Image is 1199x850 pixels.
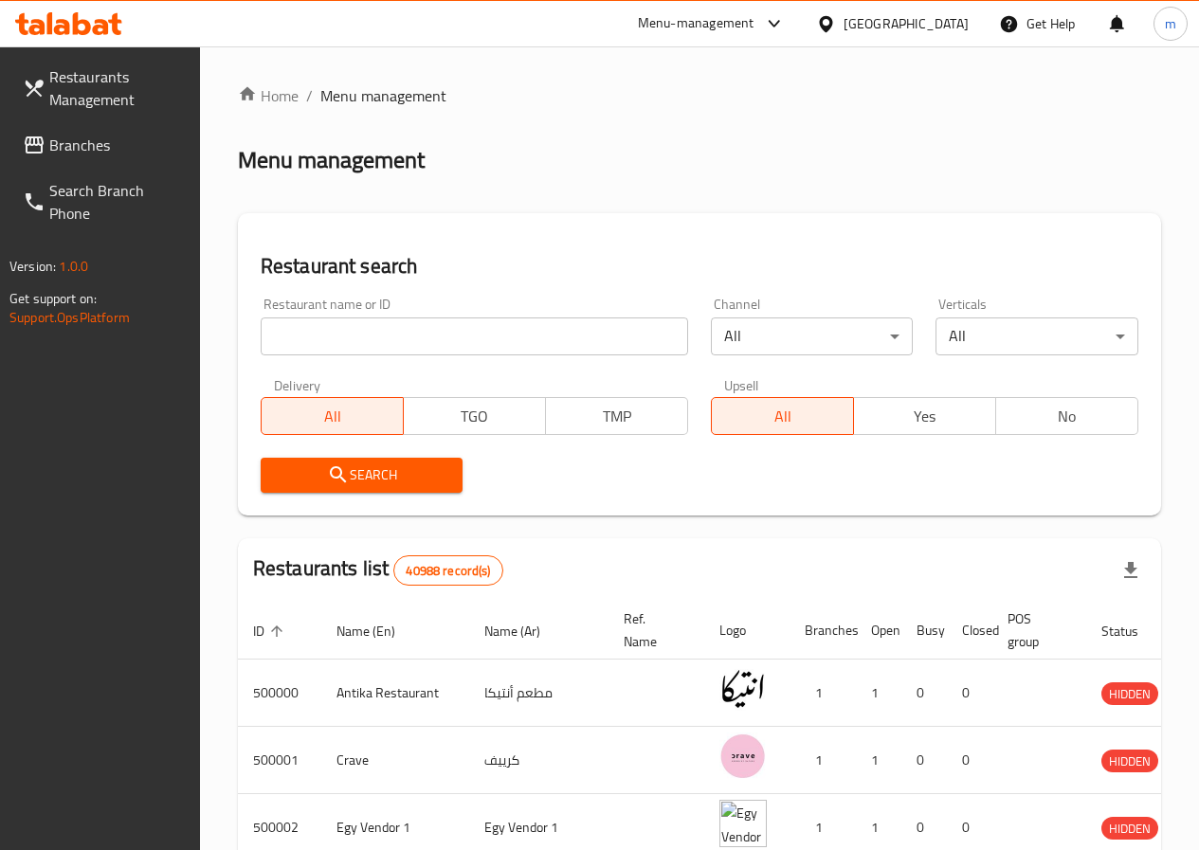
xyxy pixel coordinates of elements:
[1165,13,1176,34] span: m
[1101,817,1158,840] div: HIDDEN
[719,665,767,713] img: Antika Restaurant
[724,378,759,391] label: Upsell
[856,727,901,794] td: 1
[947,727,992,794] td: 0
[238,727,321,794] td: 500001
[269,403,396,430] span: All
[469,660,609,727] td: مطعم أنتيكا
[936,317,1138,355] div: All
[901,660,947,727] td: 0
[261,397,404,435] button: All
[306,84,313,107] li: /
[1004,403,1131,430] span: No
[320,84,446,107] span: Menu management
[1101,751,1158,772] span: HIDDEN
[8,122,200,168] a: Branches
[321,660,469,727] td: Antika Restaurant
[403,397,546,435] button: TGO
[1101,682,1158,705] div: HIDDEN
[554,403,681,430] span: TMP
[995,397,1138,435] button: No
[638,12,754,35] div: Menu-management
[9,286,97,311] span: Get support on:
[711,317,914,355] div: All
[719,800,767,847] img: Egy Vendor 1
[59,254,88,279] span: 1.0.0
[253,554,503,586] h2: Restaurants list
[856,660,901,727] td: 1
[274,378,321,391] label: Delivery
[8,168,200,236] a: Search Branch Phone
[856,602,901,660] th: Open
[261,458,463,493] button: Search
[853,397,996,435] button: Yes
[704,602,790,660] th: Logo
[947,660,992,727] td: 0
[276,463,448,487] span: Search
[711,397,854,435] button: All
[49,179,185,225] span: Search Branch Phone
[253,620,289,642] span: ID
[238,145,425,175] h2: Menu management
[484,620,565,642] span: Name (Ar)
[545,397,688,435] button: TMP
[49,65,185,111] span: Restaurants Management
[1101,818,1158,840] span: HIDDEN
[469,727,609,794] td: كرييف
[8,54,200,122] a: Restaurants Management
[901,602,947,660] th: Busy
[9,254,56,279] span: Version:
[393,555,502,586] div: Total records count
[238,84,299,107] a: Home
[261,252,1138,280] h2: Restaurant search
[862,403,989,430] span: Yes
[1101,620,1163,642] span: Status
[238,660,321,727] td: 500000
[901,727,947,794] td: 0
[719,732,767,780] img: Crave
[790,602,856,660] th: Branches
[394,562,501,580] span: 40988 record(s)
[411,403,538,430] span: TGO
[1101,683,1158,705] span: HIDDEN
[238,84,1161,107] nav: breadcrumb
[624,607,681,653] span: Ref. Name
[1108,548,1154,593] div: Export file
[1008,607,1063,653] span: POS group
[336,620,420,642] span: Name (En)
[321,727,469,794] td: Crave
[719,403,846,430] span: All
[844,13,969,34] div: [GEOGRAPHIC_DATA]
[790,727,856,794] td: 1
[947,602,992,660] th: Closed
[9,305,130,330] a: Support.OpsPlatform
[790,660,856,727] td: 1
[261,317,688,355] input: Search for restaurant name or ID..
[49,134,185,156] span: Branches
